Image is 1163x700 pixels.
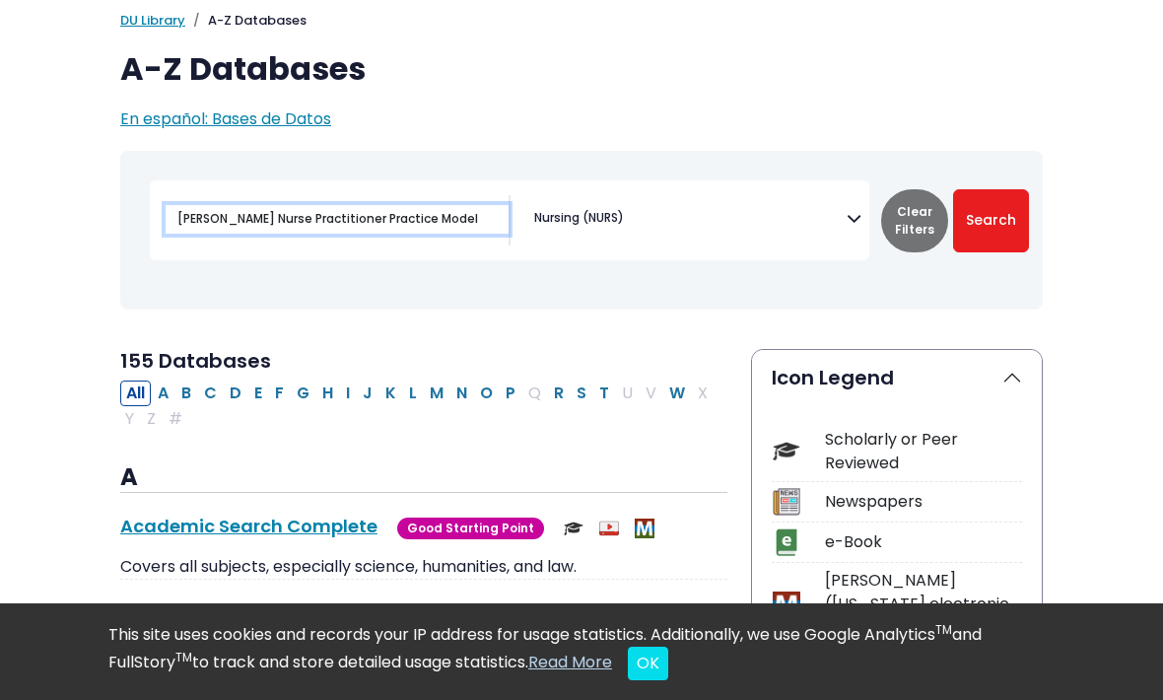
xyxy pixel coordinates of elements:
button: Close [628,647,668,680]
button: Filter Results I [340,381,356,406]
a: Read More [528,651,612,673]
img: Icon e-Book [773,528,799,555]
div: [PERSON_NAME] ([US_STATE] electronic Library) [825,569,1022,640]
h1: A-Z Databases [120,50,1043,88]
div: This site uses cookies and records your IP address for usage statistics. Additionally, we use Goo... [108,623,1055,680]
span: Good Starting Point [397,518,544,540]
button: Filter Results C [198,381,223,406]
img: Icon Scholarly or Peer Reviewed [773,438,799,464]
a: DU Library [120,11,185,30]
button: Filter Results P [500,381,521,406]
button: Submit for Search Results [953,189,1029,252]
img: Icon MeL (Michigan electronic Library) [773,592,799,618]
div: Newspapers [825,490,1022,514]
h3: A [120,463,727,493]
button: Filter Results E [248,381,268,406]
button: Filter Results M [424,381,449,406]
button: Filter Results N [450,381,473,406]
li: Nursing (NURS) [526,209,624,227]
button: Clear Filters [881,189,948,252]
a: ACM Digital Library - Association for Computing Machinery [120,600,661,625]
span: Nursing (NURS) [534,209,624,227]
span: 155 Databases [120,347,271,375]
button: Filter Results R [548,381,570,406]
button: Filter Results G [291,381,315,406]
img: Audio & Video [599,519,619,538]
a: En español: Bases de Datos [120,107,331,130]
button: All [120,381,151,406]
button: Filter Results S [571,381,592,406]
img: Scholarly or Peer Reviewed [564,519,583,538]
button: Filter Results A [152,381,174,406]
button: Filter Results T [593,381,615,406]
div: Alpha-list to filter by first letter of database name [120,382,716,430]
nav: Search filters [120,151,1043,310]
button: Filter Results K [379,381,402,406]
img: Icon Newspapers [773,488,799,515]
button: Filter Results B [175,381,197,406]
button: Filter Results F [269,381,290,406]
input: Search database by title or keyword [166,205,509,234]
button: Filter Results L [403,381,423,406]
p: Covers all subjects, especially science, humanities, and law. [120,555,727,579]
button: Icon Legend [752,350,1042,405]
div: e-Book [825,530,1022,554]
a: Academic Search Complete [120,514,377,538]
nav: breadcrumb [120,11,1043,31]
button: Filter Results W [663,381,691,406]
button: Filter Results H [316,381,339,406]
sup: TM [935,621,952,638]
button: Filter Results D [224,381,247,406]
sup: TM [175,649,192,665]
div: Scholarly or Peer Reviewed [825,428,1022,475]
li: A-Z Databases [185,11,307,31]
button: Filter Results O [474,381,499,406]
img: MeL (Michigan electronic Library) [635,519,654,538]
textarea: Search [628,213,637,229]
button: Filter Results J [357,381,378,406]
